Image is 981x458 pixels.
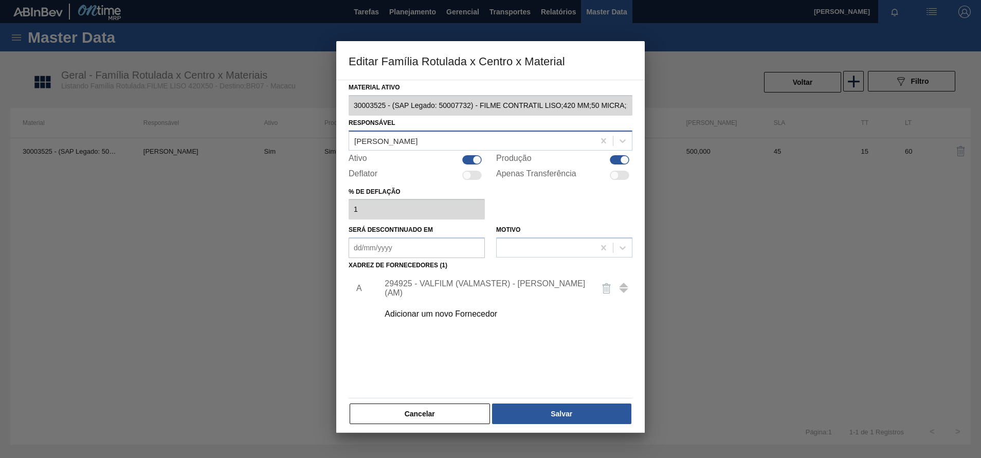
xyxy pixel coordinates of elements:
[492,404,631,424] button: Salvar
[349,154,367,166] label: Ativo
[496,169,576,181] label: Apenas Transferência
[385,309,586,319] div: Adicionar um novo Fornecedor
[496,154,532,166] label: Produção
[349,80,632,95] label: Material ativo
[349,262,447,269] label: Xadrez de Fornecedores (1)
[349,226,433,233] label: Será descontinuado em
[385,279,586,298] div: 294925 - VALFILM (VALMASTER) - [PERSON_NAME] (AM)
[349,237,485,258] input: dd/mm/yyyy
[354,136,417,145] div: [PERSON_NAME]
[496,226,520,233] label: Motivo
[349,119,395,126] label: Responsável
[349,185,485,199] label: % de deflação
[336,41,645,80] h3: Editar Família Rotulada x Centro x Material
[349,276,365,301] li: A
[350,404,490,424] button: Cancelar
[349,169,377,181] label: Deflator
[601,282,613,295] img: delete-icon
[594,276,619,301] button: delete-icon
